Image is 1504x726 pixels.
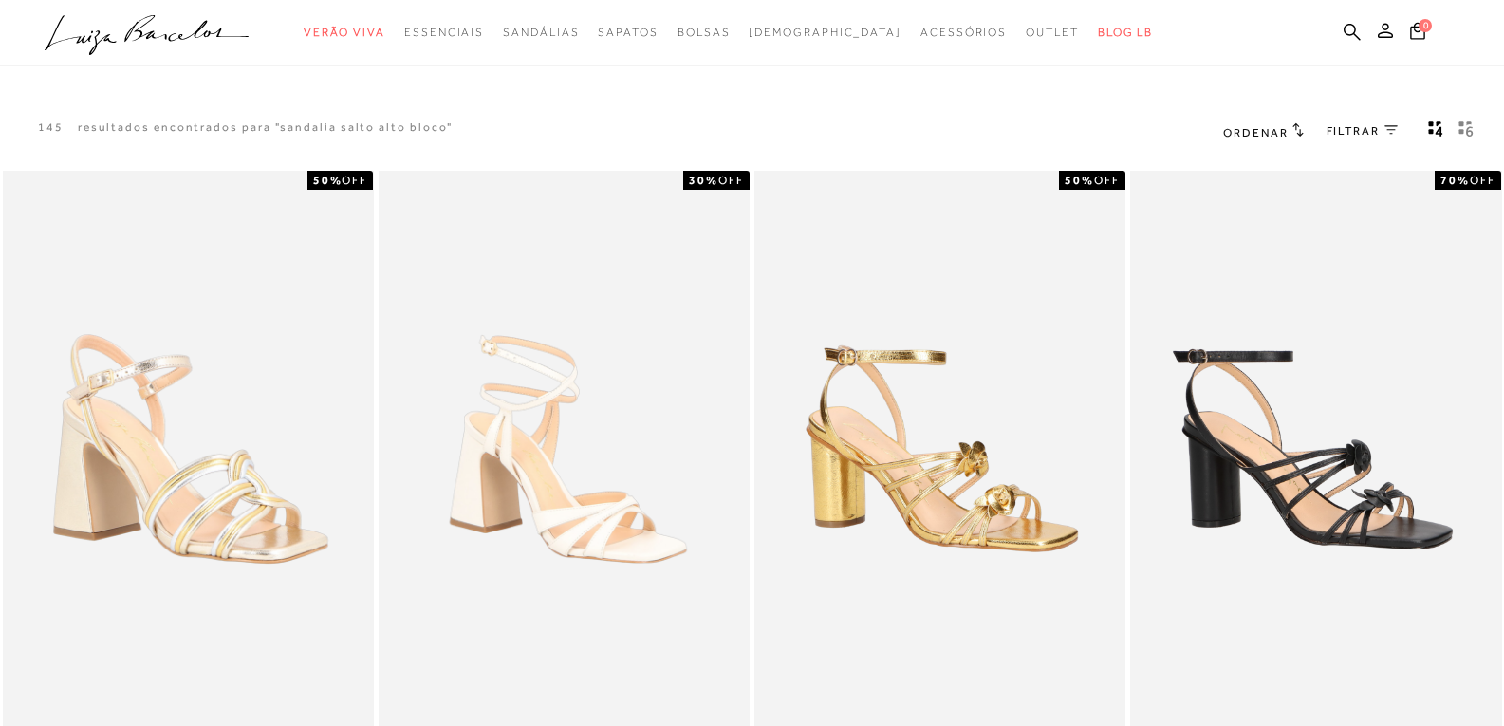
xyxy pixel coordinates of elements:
span: Verão Viva [304,26,385,39]
a: noSubCategoriesText [920,15,1007,50]
strong: 50% [313,174,343,187]
span: OFF [1470,174,1495,187]
span: Sandálias [503,26,579,39]
span: Sapatos [598,26,658,39]
a: noSubCategoriesText [503,15,579,50]
button: Mostrar 4 produtos por linha [1422,120,1449,144]
button: gridText6Desc [1453,120,1479,144]
button: 0 [1404,21,1431,47]
span: Acessórios [920,26,1007,39]
span: Essenciais [404,26,484,39]
a: noSubCategoriesText [678,15,731,50]
a: noSubCategoriesText [304,15,385,50]
img: SANDÁLIA SALTO ALTO BLOCO FLORES PRETO [1132,174,1499,725]
span: OFF [342,174,367,187]
a: noSubCategoriesText [404,15,484,50]
span: Ordenar [1223,126,1288,140]
strong: 50% [1065,174,1094,187]
strong: 30% [689,174,718,187]
span: FILTRAR [1327,123,1380,140]
: resultados encontrados para "sandalia salto alto bloco" [78,120,454,136]
a: noSubCategoriesText [598,15,658,50]
p: 145 [38,120,64,136]
strong: 70% [1440,174,1470,187]
a: noSubCategoriesText [749,15,901,50]
img: SANDÁLIA SALTO ALTO BLOCO FLORES DOURADO [756,174,1123,725]
span: BLOG LB [1098,26,1153,39]
a: BLOG LB [1098,15,1153,50]
span: 0 [1419,19,1432,32]
span: OFF [1094,174,1120,187]
span: Bolsas [678,26,731,39]
a: noSubCategoriesText [1026,15,1079,50]
img: SANDÁLIA SALTO ALTO BLOCO OFF WHITE [381,174,748,725]
span: [DEMOGRAPHIC_DATA] [749,26,901,39]
img: SANDÁLIA SALTO ALTO BLOCO MULTITIRAS METALIZADA OURO [5,174,372,725]
span: Outlet [1026,26,1079,39]
span: OFF [718,174,744,187]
